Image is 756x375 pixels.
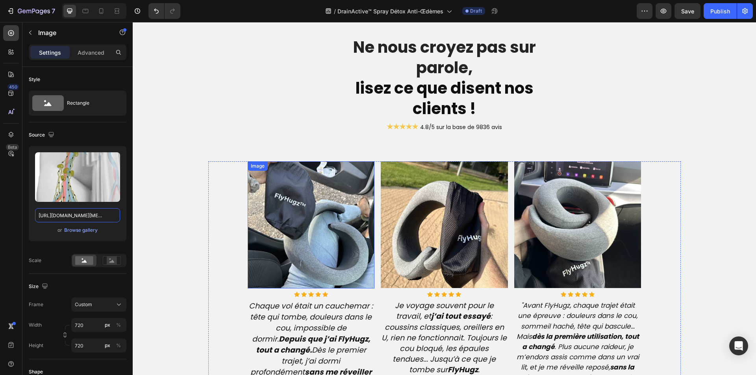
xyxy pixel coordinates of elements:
span: 4.8/5 sur la base de 9836 avis [287,101,369,109]
button: 7 [3,3,59,19]
button: Publish [704,3,737,19]
div: Style [29,76,40,83]
img: gempages_540190890933617569-d56358f7-03bf-4d37-8669-3dd429866486.jpg [382,139,509,266]
img: preview-image [35,152,120,202]
label: Height [29,342,43,349]
span: lisez ce que disent nos clients ! [223,55,401,98]
button: px [114,341,123,350]
span: DrainActive™ Spray Détox Anti-Œdèmes [337,7,443,15]
strong: sans me réveiller en souffrant [127,345,239,367]
strong: dès la première utilisation, tout a changé [389,310,506,329]
button: px [114,320,123,330]
iframe: Design area [133,22,756,375]
div: Open Intercom Messenger [729,336,748,355]
button: Save [674,3,700,19]
i: Je voyage souvent pour le travail, et : coussins classiques, oreillers en U, rien ne fonctionnait... [249,279,374,353]
input: px% [71,338,126,353]
p: Settings [39,48,61,57]
label: Width [29,321,42,329]
div: % [116,321,121,329]
div: Image [117,140,133,148]
div: Size [29,281,50,292]
label: Frame [29,301,43,308]
strong: Depuis que j’ai FlyHugz, tout a changé. [123,312,237,334]
p: Advanced [78,48,104,57]
span: or [57,225,62,235]
input: https://example.com/image.jpg [35,208,120,222]
div: px [105,321,110,329]
div: Publish [710,7,730,15]
div: 450 [7,84,19,90]
span: / [334,7,336,15]
div: Beta [6,144,19,150]
button: Custom [71,297,126,312]
span: Save [681,8,694,15]
div: Scale [29,257,41,264]
p: Image [38,28,105,37]
div: Source [29,130,56,140]
div: Undo/Redo [148,3,180,19]
img: gempages_540190890933617569-97b1a797-cb92-4a3e-b0f6-e221cba5394a.jpg [115,139,242,266]
div: px [105,342,110,349]
p: 7 [52,6,55,16]
button: % [103,320,112,330]
span: Custom [75,301,92,308]
span: Draft [470,7,482,15]
strong: j’ai tout essayé [298,289,358,300]
div: % [116,342,121,349]
strong: FlyHugz [315,343,345,353]
button: Browse gallery [64,226,98,234]
input: px% [71,318,126,332]
button: % [103,341,112,350]
strong: ★★★★★ [254,100,285,109]
div: Rectangle [67,94,115,112]
img: gempages_540190890933617569-1b7ac020-c62b-4043-8038-9a1e1462471a.jpg [248,139,375,266]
